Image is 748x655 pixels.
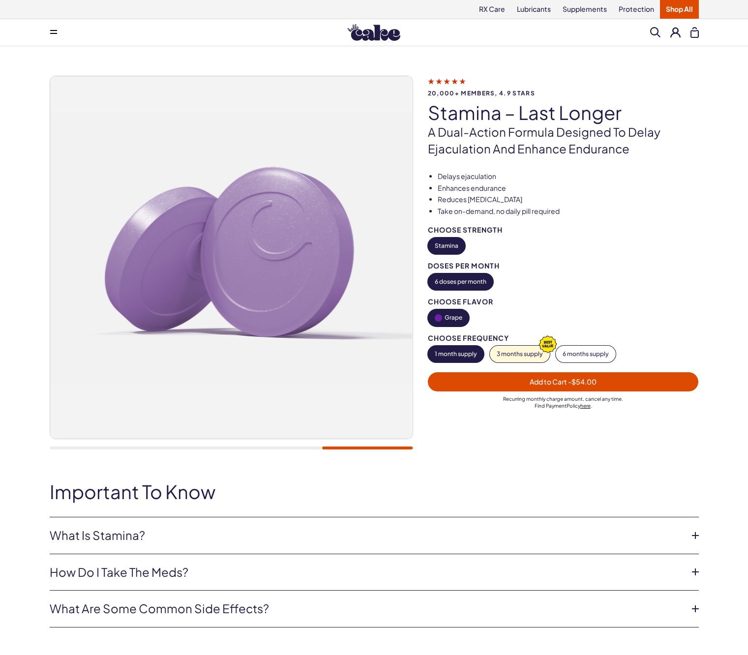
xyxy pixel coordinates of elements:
[50,528,145,542] span: What Is Stamina?
[428,89,535,97] span: 20,000+ members, 4.9 stars
[583,396,623,402] span: , cancel any time.
[517,4,551,14] span: Lubricants
[438,195,522,204] span: Reduces [MEDICAL_DATA]
[435,351,477,357] span: 1 month supply
[497,351,543,357] span: 3 months supply
[50,76,413,439] img: Stamina – Last Longer
[50,480,215,503] span: Important To Know
[445,314,462,321] span: Grape
[666,4,693,14] span: Shop All
[571,377,597,386] span: $54.00
[580,403,591,409] a: here
[428,261,500,270] span: Doses per Month
[591,403,592,409] span: .
[428,101,622,124] span: Stamina – Last Longer
[428,372,699,391] button: Add to Cart -$54.00
[619,4,654,14] span: Protection
[348,24,400,41] img: Hello Cake
[503,396,583,402] span: Recurring monthly charge amount
[567,403,580,409] span: Policy
[438,207,560,215] span: Take on-demand, no daily pill required
[563,4,607,14] span: Supplements
[438,183,506,192] span: Enhances endurance
[50,527,683,544] a: What Is Stamina?
[428,297,493,306] span: Choose Flavor
[438,172,496,180] span: Delays ejaculation
[50,601,269,616] span: What are some common side effects?
[428,124,660,156] span: A dual-action formula designed to delay ejaculation and enhance endurance
[50,600,683,617] a: What are some common side effects?
[535,403,567,409] span: Find Payment
[428,77,699,96] a: 20,000+ members, 4.9 stars
[435,278,486,285] span: 6 doses per month
[563,351,609,357] span: 6 months supply
[50,564,683,581] a: How do I take the Meds?
[428,225,503,234] span: Choose Strength
[435,242,458,249] span: Stamina
[530,377,567,386] span: Add to Cart
[50,565,188,579] span: How do I take the Meds?
[428,333,509,342] span: Choose Frequency
[479,4,505,14] span: RX Care
[568,377,571,386] span: -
